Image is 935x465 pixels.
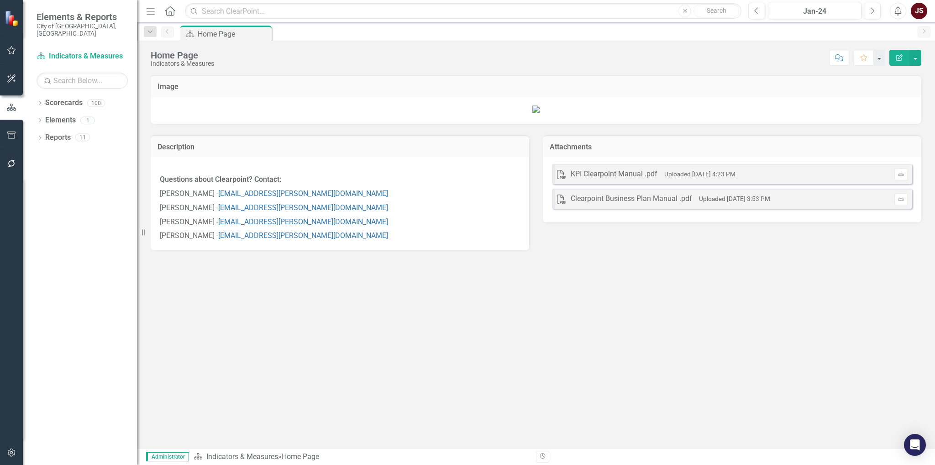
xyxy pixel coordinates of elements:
[693,5,739,17] button: Search
[146,452,189,461] span: Administrator
[45,132,71,143] a: Reports
[771,6,858,17] div: Jan-24
[5,11,21,26] img: ClearPoint Strategy
[160,215,772,229] p: [PERSON_NAME] -
[158,143,522,151] h3: Description
[198,28,269,40] div: Home Page
[571,194,692,204] div: Clearpoint Business Plan Manual .pdf
[80,116,95,124] div: 1
[571,169,657,180] div: KPI Clearpoint Manual .pdf
[45,98,83,108] a: Scorecards
[185,3,741,19] input: Search ClearPoint...
[75,134,90,142] div: 11
[37,73,128,89] input: Search Below...
[194,452,529,462] div: »
[45,115,76,126] a: Elements
[37,11,128,22] span: Elements & Reports
[532,106,540,113] img: Strategic%20Priorities_FINAL%20June%2016%20-%20Page%201.jpg
[218,189,388,198] a: [EMAIL_ADDRESS][PERSON_NAME][DOMAIN_NAME]
[707,7,726,14] span: Search
[151,50,214,60] div: Home Page
[37,22,128,37] small: City of [GEOGRAPHIC_DATA], [GEOGRAPHIC_DATA]
[218,231,388,240] a: [EMAIL_ADDRESS][PERSON_NAME][DOMAIN_NAME]
[160,201,772,215] p: [PERSON_NAME] -
[904,434,926,456] div: Open Intercom Messenger
[206,452,278,461] a: Indicators & Measures
[87,99,105,107] div: 100
[218,203,388,212] a: [EMAIL_ADDRESS][PERSON_NAME][DOMAIN_NAME]
[160,229,772,241] p: [PERSON_NAME] -
[158,83,914,91] h3: Image
[282,452,319,461] div: Home Page
[768,3,861,19] button: Jan-24
[37,51,128,62] a: Indicators & Measures
[160,187,772,201] p: [PERSON_NAME] -
[550,143,914,151] h3: Attachments
[664,170,735,178] small: Uploaded [DATE] 4:23 PM
[911,3,927,19] button: JS
[151,60,214,67] div: Indicators & Measures
[699,195,770,202] small: Uploaded [DATE] 3:53 PM
[218,217,388,226] a: [EMAIL_ADDRESS][PERSON_NAME][DOMAIN_NAME]
[160,175,281,184] strong: Questions about Clearpoint? Contact:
